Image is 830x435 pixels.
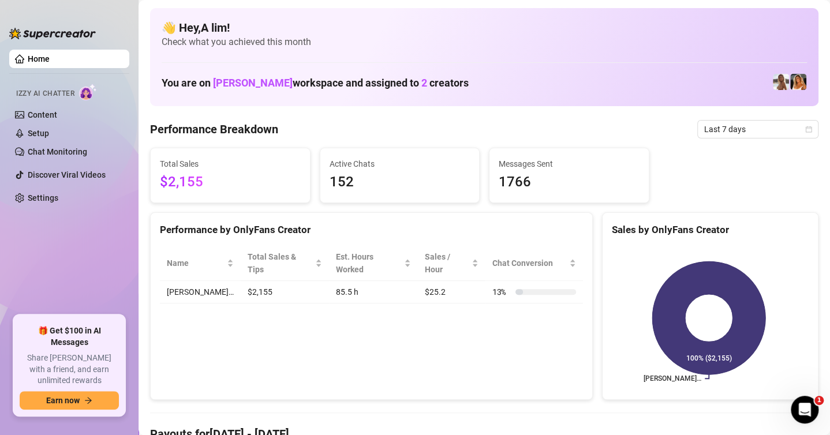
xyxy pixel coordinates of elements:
[330,157,470,170] span: Active Chats
[418,281,485,303] td: $25.2
[644,374,701,382] text: [PERSON_NAME]…
[492,286,511,298] span: 13 %
[16,88,74,99] span: Izzy AI Chatter
[418,246,485,281] th: Sales / Hour
[773,74,789,90] img: Summer
[150,121,278,137] h4: Performance Breakdown
[499,157,640,170] span: Messages Sent
[421,77,427,89] span: 2
[28,170,106,179] a: Discover Viral Videos
[79,84,97,100] img: AI Chatter
[162,77,469,89] h1: You are on workspace and assigned to creators
[336,250,402,276] div: Est. Hours Worked
[790,74,806,90] img: Brooke
[160,246,241,281] th: Name
[162,36,807,48] span: Check what you achieved this month
[791,396,818,423] iframe: Intercom live chat
[9,28,96,39] img: logo-BBDzfeDw.svg
[704,121,812,138] span: Last 7 days
[248,250,313,276] span: Total Sales & Tips
[28,147,87,156] a: Chat Monitoring
[425,250,469,276] span: Sales / Hour
[329,281,418,303] td: 85.5 h
[28,193,58,202] a: Settings
[160,157,301,170] span: Total Sales
[330,171,470,193] span: 152
[28,54,50,63] a: Home
[20,391,119,410] button: Earn nowarrow-right
[241,281,329,303] td: $2,155
[162,20,807,36] h4: 👋 Hey, A lim !
[28,110,57,119] a: Content
[84,396,92,404] span: arrow-right
[492,257,567,269] span: Chat Conversion
[46,396,80,405] span: Earn now
[805,126,812,133] span: calendar
[612,222,809,238] div: Sales by OnlyFans Creator
[167,257,225,269] span: Name
[213,77,293,89] span: [PERSON_NAME]
[241,246,329,281] th: Total Sales & Tips
[814,396,824,405] span: 1
[485,246,583,281] th: Chat Conversion
[160,281,241,303] td: [PERSON_NAME]…
[499,171,640,193] span: 1766
[160,171,301,193] span: $2,155
[20,325,119,348] span: 🎁 Get $100 in AI Messages
[160,222,583,238] div: Performance by OnlyFans Creator
[20,352,119,387] span: Share [PERSON_NAME] with a friend, and earn unlimited rewards
[28,129,49,138] a: Setup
